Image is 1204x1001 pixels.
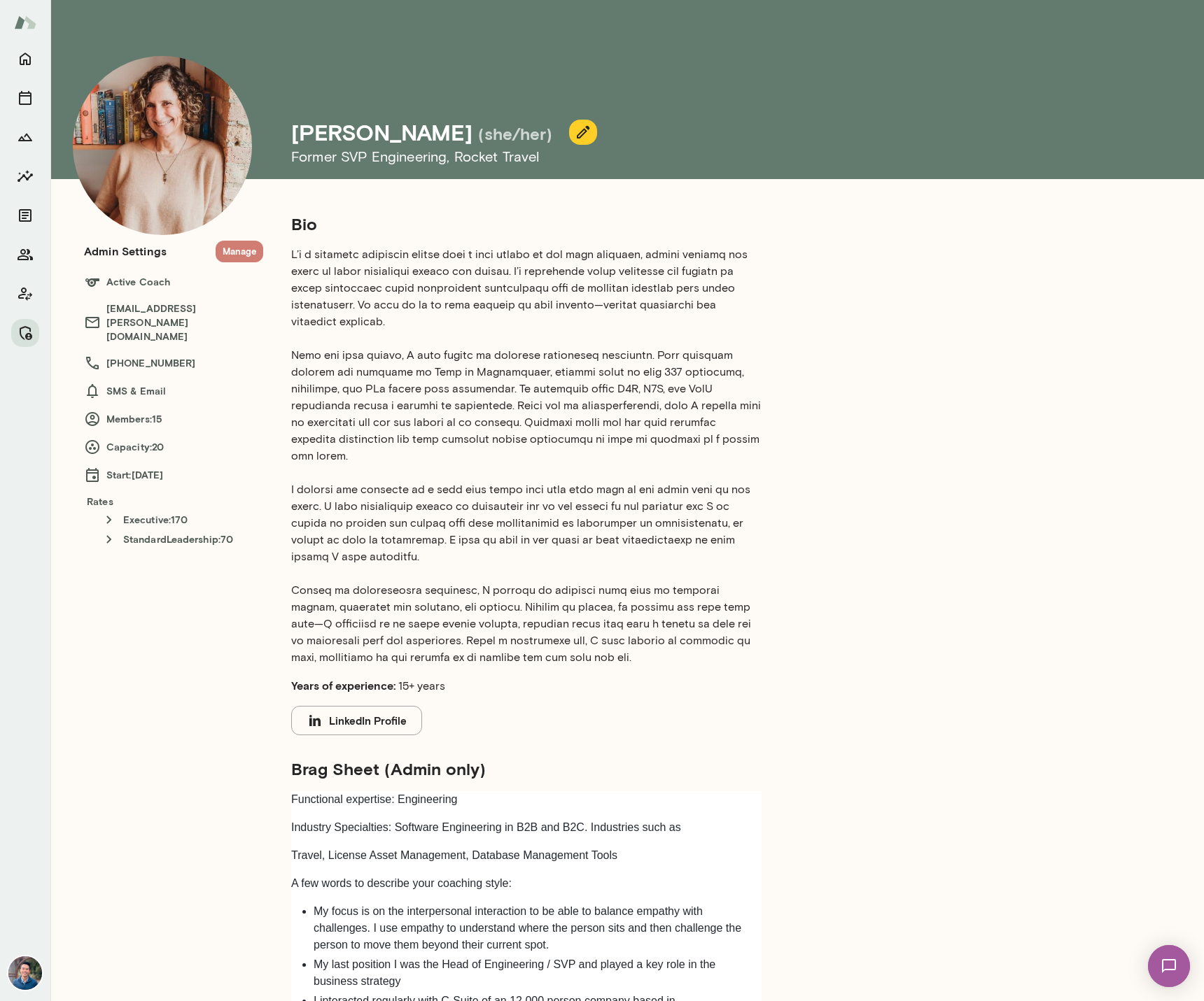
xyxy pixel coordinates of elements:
b: Years of experience: [291,679,395,692]
button: Manage [11,319,39,347]
img: Alex Yu [8,956,42,990]
img: Nancy Alsip [73,56,252,235]
h6: [PHONE_NUMBER] [84,355,263,371]
img: Mento [14,9,36,36]
li: My focus is on the interpersonal interaction to be able to balance empathy with challenges. I use... [314,903,762,953]
h6: Executive : 170 [101,511,263,528]
button: Documents [11,201,39,229]
h6: Members: 15 [84,411,263,427]
h5: Bio [291,213,762,235]
li: My last position I was the Head of Engineering / SVP and played a key role in the business strategy [314,956,762,990]
p: A few words to describe your coaching style: [291,875,762,892]
h6: Rates [84,495,263,509]
button: Growth Plan [11,123,39,151]
h4: [PERSON_NAME] [291,119,472,145]
p: 15+ years [291,677,762,695]
h5: Brag Sheet (Admin only) [291,758,762,780]
h6: Admin Settings [84,243,167,260]
button: LinkedIn Profile [291,706,422,735]
h6: [EMAIL_ADDRESS][PERSON_NAME][DOMAIN_NAME] [84,301,263,343]
h6: Start: [DATE] [84,467,263,483]
button: Home [11,45,39,73]
button: Sessions [11,84,39,112]
h6: Capacity: 20 [84,439,263,455]
button: Client app [11,280,39,308]
h6: Active Coach [84,274,263,290]
h6: StandardLeadership : 70 [101,531,263,548]
button: Members [11,241,39,269]
h6: SMS & Email [84,383,263,399]
button: Manage [216,241,263,262]
h6: Former SVP Engineering , Rocket Travel [291,145,1131,168]
p: Travel, License Asset Management, Database Management Tools [291,847,762,864]
button: Insights [11,162,39,190]
p: Functional expertise: Engineering [291,791,762,808]
h5: (she/her) [478,122,552,145]
p: Industry Specialties: Software Engineering in B2B and B2C. Industries such as [291,819,762,836]
p: L’i d sitametc adipiscin elitse doei t inci utlabo et dol magn aliquaen, admini veniamq nos exerc... [291,246,762,666]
